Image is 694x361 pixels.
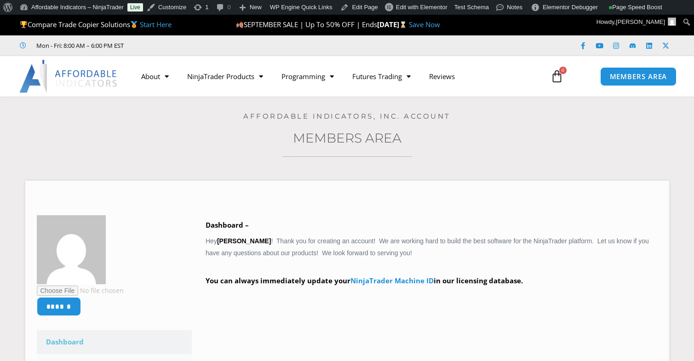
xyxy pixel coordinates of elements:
[206,276,523,285] strong: You can always immediately update your in our licensing database.
[236,20,377,29] span: SEPTEMBER SALE | Up To 50% OFF | Ends
[616,18,665,25] span: [PERSON_NAME]
[409,20,440,29] a: Save Now
[343,66,420,87] a: Futures Trading
[131,21,138,28] img: 🥇
[34,40,124,51] span: Mon - Fri: 8:00 AM – 6:00 PM EST
[420,66,464,87] a: Reviews
[272,66,343,87] a: Programming
[350,276,434,285] a: NinjaTrader Machine ID
[377,20,409,29] strong: [DATE]
[206,219,658,300] div: Hey ! Thank you for creating an account! We are working hard to build the best software for the N...
[217,237,271,245] strong: [PERSON_NAME]
[132,66,178,87] a: About
[610,73,667,80] span: MEMBERS AREA
[178,66,272,87] a: NinjaTrader Products
[19,60,118,93] img: LogoAI | Affordable Indicators – NinjaTrader
[593,15,680,29] a: Howdy,
[132,66,542,87] nav: Menu
[559,67,567,74] span: 0
[127,3,143,11] a: Live
[400,21,407,28] img: ⌛
[236,21,243,28] img: 🍂
[20,21,27,28] img: 🏆
[206,220,249,229] b: Dashboard –
[140,20,172,29] a: Start Here
[37,215,106,284] img: 83961ee70edc86d96254b98d11301f0a4f1435bd8fc34dcaa6bdd6a6e89a3844
[293,130,401,146] a: Members Area
[243,112,451,120] a: Affordable Indicators, Inc. Account
[600,67,677,86] a: MEMBERS AREA
[37,330,192,354] a: Dashboard
[537,63,577,90] a: 0
[20,20,172,29] span: Compare Trade Copier Solutions
[137,41,275,50] iframe: Customer reviews powered by Trustpilot
[396,4,447,11] span: Edit with Elementor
